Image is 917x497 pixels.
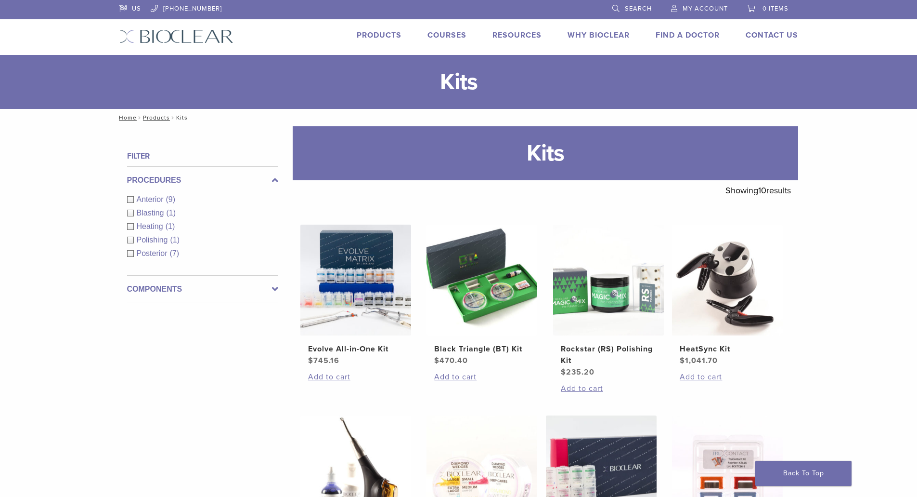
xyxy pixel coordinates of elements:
[308,356,339,365] bdi: 745.16
[166,209,176,217] span: (1)
[762,5,788,13] span: 0 items
[746,30,798,40] a: Contact Us
[683,5,728,13] span: My Account
[308,371,403,383] a: Add to cart: “Evolve All-in-One Kit”
[434,356,468,365] bdi: 470.40
[293,126,798,180] h1: Kits
[434,356,439,365] span: $
[553,225,664,336] img: Rockstar (RS) Polishing Kit
[127,283,278,295] label: Components
[137,115,143,120] span: /
[553,225,665,378] a: Rockstar (RS) Polishing KitRockstar (RS) Polishing Kit $235.20
[137,209,167,217] span: Blasting
[116,114,137,121] a: Home
[680,356,685,365] span: $
[680,371,775,383] a: Add to cart: “HeatSync Kit”
[427,30,466,40] a: Courses
[672,225,783,336] img: HeatSync Kit
[492,30,542,40] a: Resources
[680,343,775,355] h2: HeatSync Kit
[300,225,411,336] img: Evolve All-in-One Kit
[725,180,791,201] p: Showing results
[561,367,594,377] bdi: 235.20
[127,150,278,162] h4: Filter
[568,30,630,40] a: Why Bioclear
[119,29,233,43] img: Bioclear
[170,115,176,120] span: /
[166,222,175,230] span: (1)
[656,30,720,40] a: Find A Doctor
[672,225,784,366] a: HeatSync KitHeatSync Kit $1,041.70
[625,5,652,13] span: Search
[357,30,401,40] a: Products
[561,343,656,366] h2: Rockstar (RS) Polishing Kit
[127,175,278,186] label: Procedures
[137,236,170,244] span: Polishing
[426,225,538,366] a: Black Triangle (BT) KitBlack Triangle (BT) Kit $470.40
[300,225,412,366] a: Evolve All-in-One KitEvolve All-in-One Kit $745.16
[308,356,313,365] span: $
[434,371,530,383] a: Add to cart: “Black Triangle (BT) Kit”
[758,185,766,196] span: 10
[680,356,718,365] bdi: 1,041.70
[561,367,566,377] span: $
[170,249,180,257] span: (7)
[137,195,166,203] span: Anterior
[143,114,170,121] a: Products
[426,225,537,336] img: Black Triangle (BT) Kit
[166,195,176,203] span: (9)
[561,383,656,394] a: Add to cart: “Rockstar (RS) Polishing Kit”
[434,343,530,355] h2: Black Triangle (BT) Kit
[137,222,166,230] span: Heating
[755,461,852,486] a: Back To Top
[170,236,180,244] span: (1)
[137,249,170,257] span: Posterior
[112,109,805,126] nav: Kits
[308,343,403,355] h2: Evolve All-in-One Kit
